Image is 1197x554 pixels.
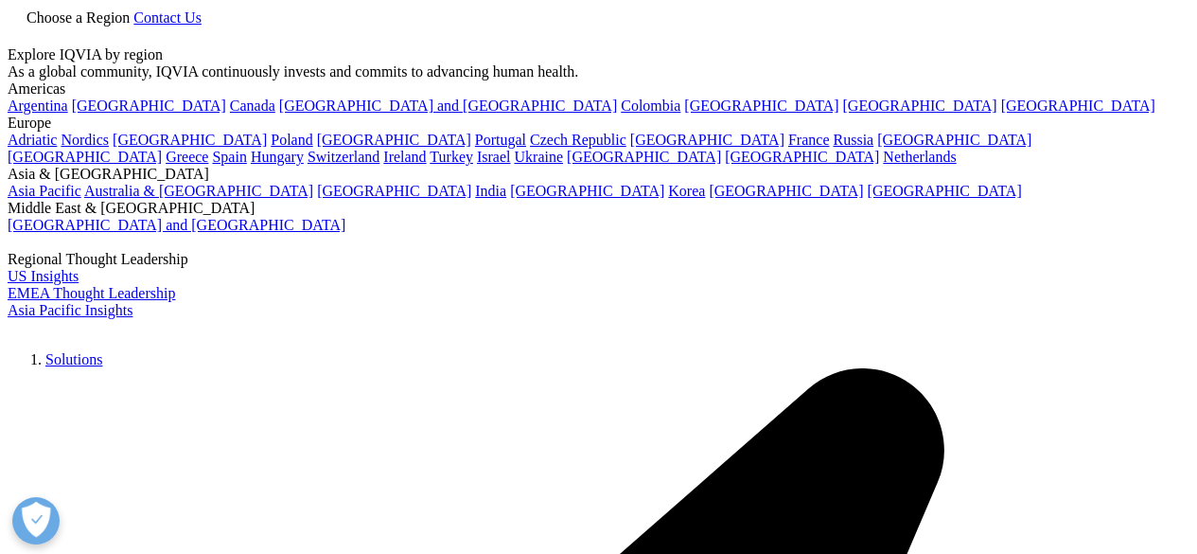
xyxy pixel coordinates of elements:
[1001,98,1155,114] a: [GEOGRAPHIC_DATA]
[510,183,664,199] a: [GEOGRAPHIC_DATA]
[621,98,680,114] a: Colombia
[630,132,784,148] a: [GEOGRAPHIC_DATA]
[8,285,175,301] a: EMEA Thought Leadership
[725,149,879,165] a: [GEOGRAPHIC_DATA]
[530,132,626,148] a: Czech Republic
[12,497,60,545] button: Open Preferences
[8,183,81,199] a: Asia Pacific
[26,9,130,26] span: Choose a Region
[84,183,313,199] a: Australia & [GEOGRAPHIC_DATA]
[684,98,838,114] a: [GEOGRAPHIC_DATA]
[383,149,426,165] a: Ireland
[8,149,162,165] a: [GEOGRAPHIC_DATA]
[8,98,68,114] a: Argentina
[8,200,1189,217] div: Middle East & [GEOGRAPHIC_DATA]
[212,149,246,165] a: Spain
[45,351,102,367] a: Solutions
[668,183,705,199] a: Korea
[8,46,1189,63] div: Explore IQVIA by region
[317,132,471,148] a: [GEOGRAPHIC_DATA]
[133,9,202,26] a: Contact Us
[8,302,132,318] a: Asia Pacific Insights
[515,149,564,165] a: Ukraine
[8,251,1189,268] div: Regional Thought Leadership
[251,149,304,165] a: Hungary
[788,132,830,148] a: France
[475,132,526,148] a: Portugal
[8,80,1189,98] div: Americas
[567,149,721,165] a: [GEOGRAPHIC_DATA]
[883,149,956,165] a: Netherlands
[271,132,312,148] a: Poland
[477,149,511,165] a: Israel
[8,166,1189,183] div: Asia & [GEOGRAPHIC_DATA]
[279,98,617,114] a: [GEOGRAPHIC_DATA] and [GEOGRAPHIC_DATA]
[230,98,275,114] a: Canada
[166,149,208,165] a: Greece
[834,132,874,148] a: Russia
[430,149,473,165] a: Turkey
[61,132,109,148] a: Nordics
[475,183,506,199] a: India
[877,132,1031,148] a: [GEOGRAPHIC_DATA]
[317,183,471,199] a: [GEOGRAPHIC_DATA]
[72,98,226,114] a: [GEOGRAPHIC_DATA]
[843,98,997,114] a: [GEOGRAPHIC_DATA]
[8,268,79,284] a: US Insights
[8,115,1189,132] div: Europe
[8,63,1189,80] div: As a global community, IQVIA continuously invests and commits to advancing human health.
[113,132,267,148] a: [GEOGRAPHIC_DATA]
[308,149,379,165] a: Switzerland
[868,183,1022,199] a: [GEOGRAPHIC_DATA]
[8,132,57,148] a: Adriatic
[709,183,863,199] a: [GEOGRAPHIC_DATA]
[8,217,345,233] a: [GEOGRAPHIC_DATA] and [GEOGRAPHIC_DATA]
